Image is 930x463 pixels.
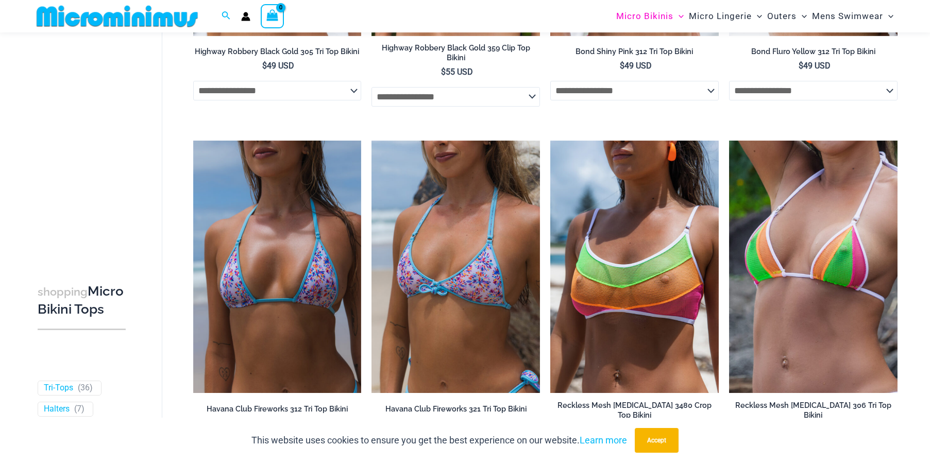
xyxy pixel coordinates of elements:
a: Highway Robbery Black Gold 305 Tri Top Bikini [193,47,362,60]
h2: Bond Shiny Pink 312 Tri Top Bikini [550,47,719,57]
span: $ [799,61,803,71]
span: $ [620,61,624,71]
span: $ [262,61,267,71]
a: Account icon link [241,12,250,21]
span: 7 [77,404,81,414]
bdi: 49 USD [799,61,831,71]
span: ( ) [74,404,84,415]
a: OutersMenu ToggleMenu Toggle [765,3,809,29]
nav: Site Navigation [612,2,898,31]
img: Havana Club Fireworks 312 Tri Top 01 [193,141,362,393]
a: Reckless Mesh [MEDICAL_DATA] 3480 Crop Top Bikini [550,401,719,424]
a: Havana Club Fireworks 321 Tri Top Bikini [371,404,540,418]
a: Search icon link [222,10,231,23]
a: Havana Club Fireworks 321 Tri Top 01Havana Club Fireworks 321 Tri Top 478 Thong 05Havana Club Fir... [371,141,540,393]
a: Micro BikinisMenu ToggleMenu Toggle [614,3,686,29]
span: Menu Toggle [797,3,807,29]
h2: Reckless Mesh [MEDICAL_DATA] 3480 Crop Top Bikini [550,401,719,420]
img: Reckless Mesh High Voltage 306 Tri Top 01 [729,141,898,393]
bdi: 49 USD [620,61,652,71]
a: Reckless Mesh High Voltage 3480 Crop Top 01Reckless Mesh High Voltage 3480 Crop Top 02Reckless Me... [550,141,719,393]
a: Bond Fluro Yellow 312 Tri Top Bikini [729,47,898,60]
button: Accept [635,428,679,453]
h2: Havana Club Fireworks 312 Tri Top Bikini [193,404,362,414]
a: Halters [44,404,70,415]
span: 36 [80,383,90,392]
span: $ [441,67,446,77]
h2: Highway Robbery Black Gold 359 Clip Top Bikini [371,43,540,62]
span: ( ) [78,383,93,393]
a: Reckless Mesh [MEDICAL_DATA] 306 Tri Top Bikini [729,401,898,424]
span: Menu Toggle [673,3,684,29]
img: MM SHOP LOGO FLAT [32,5,202,28]
a: Havana Club Fireworks 312 Tri Top Bikini [193,404,362,418]
span: Micro Lingerie [689,3,752,29]
span: shopping [38,285,88,298]
span: Micro Bikinis [616,3,673,29]
a: Learn more [580,435,627,445]
img: Havana Club Fireworks 321 Tri Top 01 [371,141,540,393]
a: Micro LingerieMenu ToggleMenu Toggle [686,3,765,29]
a: Reckless Mesh High Voltage 306 Tri Top 01Reckless Mesh High Voltage 306 Tri Top 466 Thong 04Reckl... [729,141,898,393]
span: Outers [767,3,797,29]
h2: Reckless Mesh [MEDICAL_DATA] 306 Tri Top Bikini [729,401,898,420]
a: View Shopping Cart, empty [261,4,284,28]
a: Highway Robbery Black Gold 359 Clip Top Bikini [371,43,540,66]
span: Menu Toggle [752,3,762,29]
bdi: 55 USD [441,67,473,77]
iframe: TrustedSite Certified [38,45,130,251]
a: Tri-Tops [44,383,73,393]
h2: Highway Robbery Black Gold 305 Tri Top Bikini [193,47,362,57]
span: Mens Swimwear [812,3,883,29]
a: Havana Club Fireworks 312 Tri Top 01Havana Club Fireworks 312 Tri Top 478 Thong 11Havana Club Fir... [193,141,362,393]
h2: Bond Fluro Yellow 312 Tri Top Bikini [729,47,898,57]
a: Mens SwimwearMenu ToggleMenu Toggle [809,3,896,29]
span: Menu Toggle [883,3,893,29]
h3: Micro Bikini Tops [38,283,126,318]
bdi: 49 USD [262,61,294,71]
a: Bond Shiny Pink 312 Tri Top Bikini [550,47,719,60]
h2: Havana Club Fireworks 321 Tri Top Bikini [371,404,540,414]
p: This website uses cookies to ensure you get the best experience on our website. [251,433,627,448]
img: Reckless Mesh High Voltage 3480 Crop Top 01 [550,141,719,393]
